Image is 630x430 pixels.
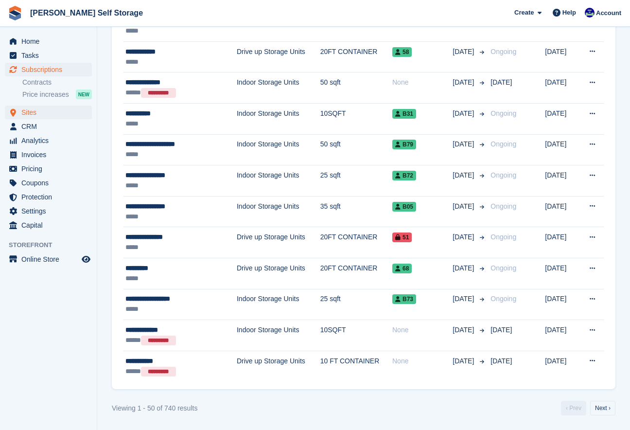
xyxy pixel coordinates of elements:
[237,165,320,197] td: Indoor Storage Units
[80,253,92,265] a: Preview store
[596,8,621,18] span: Account
[545,104,579,135] td: [DATE]
[237,72,320,104] td: Indoor Storage Units
[490,48,516,55] span: Ongoing
[320,104,392,135] td: 10SQFT
[9,240,97,250] span: Storefront
[590,401,615,415] a: Next
[320,320,392,351] td: 10SQFT
[392,77,453,88] div: None
[585,8,595,18] img: Justin Farthing
[320,41,392,72] td: 20FT CONTAINER
[392,294,416,304] span: B73
[5,176,92,190] a: menu
[5,252,92,266] a: menu
[392,47,412,57] span: 58
[237,104,320,135] td: Indoor Storage Units
[392,140,416,149] span: B79
[490,202,516,210] span: Ongoing
[21,106,80,119] span: Sites
[545,227,579,258] td: [DATE]
[490,78,512,86] span: [DATE]
[21,148,80,161] span: Invoices
[5,106,92,119] a: menu
[237,351,320,381] td: Drive up Storage Units
[490,171,516,179] span: Ongoing
[453,263,476,273] span: [DATE]
[545,196,579,227] td: [DATE]
[320,134,392,165] td: 50 sqft
[545,165,579,197] td: [DATE]
[22,89,92,100] a: Price increases NEW
[237,320,320,351] td: Indoor Storage Units
[490,233,516,241] span: Ongoing
[320,258,392,289] td: 20FT CONTAINER
[545,134,579,165] td: [DATE]
[21,252,80,266] span: Online Store
[453,294,476,304] span: [DATE]
[26,5,147,21] a: [PERSON_NAME] Self Storage
[237,196,320,227] td: Indoor Storage Units
[5,134,92,147] a: menu
[453,232,476,242] span: [DATE]
[490,326,512,334] span: [DATE]
[320,289,392,320] td: 25 sqft
[21,176,80,190] span: Coupons
[21,162,80,176] span: Pricing
[559,401,617,415] nav: Pages
[5,49,92,62] a: menu
[22,78,92,87] a: Contracts
[5,63,92,76] a: menu
[320,227,392,258] td: 20FT CONTAINER
[21,218,80,232] span: Capital
[453,77,476,88] span: [DATE]
[392,325,453,335] div: None
[453,170,476,180] span: [DATE]
[237,41,320,72] td: Drive up Storage Units
[545,258,579,289] td: [DATE]
[490,264,516,272] span: Ongoing
[392,171,416,180] span: B72
[5,120,92,133] a: menu
[545,289,579,320] td: [DATE]
[112,403,197,413] div: Viewing 1 - 50 of 740 results
[392,109,416,119] span: B31
[237,134,320,165] td: Indoor Storage Units
[21,204,80,218] span: Settings
[5,190,92,204] a: menu
[490,109,516,117] span: Ongoing
[320,72,392,104] td: 50 sqft
[76,90,92,99] div: NEW
[545,41,579,72] td: [DATE]
[237,227,320,258] td: Drive up Storage Units
[21,35,80,48] span: Home
[490,295,516,303] span: Ongoing
[453,139,476,149] span: [DATE]
[21,49,80,62] span: Tasks
[5,204,92,218] a: menu
[22,90,69,99] span: Price increases
[490,357,512,365] span: [DATE]
[453,325,476,335] span: [DATE]
[8,6,22,20] img: stora-icon-8386f47178a22dfd0bd8f6a31ec36ba5ce8667c1dd55bd0f319d3a0aa187defe.svg
[237,289,320,320] td: Indoor Storage Units
[545,320,579,351] td: [DATE]
[5,35,92,48] a: menu
[21,134,80,147] span: Analytics
[392,264,412,273] span: 68
[490,140,516,148] span: Ongoing
[320,196,392,227] td: 35 sqft
[21,63,80,76] span: Subscriptions
[5,162,92,176] a: menu
[320,351,392,381] td: 10 FT CONTAINER
[562,8,576,18] span: Help
[5,218,92,232] a: menu
[545,72,579,104] td: [DATE]
[237,258,320,289] td: Drive up Storage Units
[561,401,586,415] a: Previous
[392,202,416,212] span: B05
[545,351,579,381] td: [DATE]
[453,356,476,366] span: [DATE]
[514,8,534,18] span: Create
[453,108,476,119] span: [DATE]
